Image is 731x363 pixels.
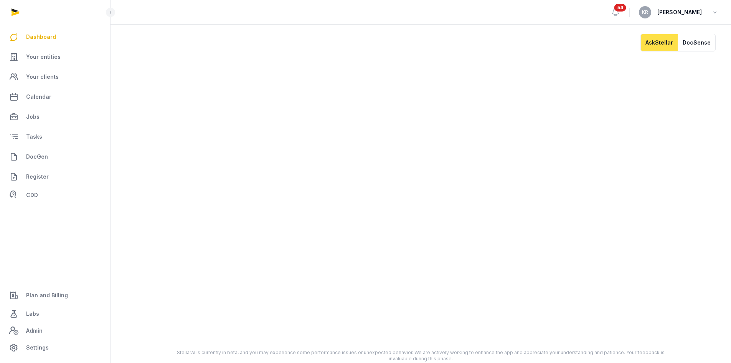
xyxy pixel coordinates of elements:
span: Admin [26,326,43,335]
span: Dashboard [26,32,56,41]
span: KR [642,10,648,15]
span: Tasks [26,132,42,141]
span: Register [26,172,49,181]
span: Plan and Billing [26,291,68,300]
a: DocGen [6,148,104,166]
a: Admin [6,323,104,338]
button: KR [639,6,651,18]
span: Labs [26,309,39,318]
a: Jobs [6,108,104,126]
span: Calendar [26,92,51,101]
span: DocGen [26,152,48,161]
a: Settings [6,338,104,357]
span: Jobs [26,112,40,121]
div: StellarAI is currently in beta, and you may experience some performance issues or unexpected beha... [173,350,669,362]
a: Your clients [6,68,104,86]
span: CDD [26,191,38,200]
a: Dashboard [6,28,104,46]
span: Your entities [26,52,61,61]
a: Tasks [6,128,104,146]
span: 54 [614,4,626,12]
span: Your clients [26,72,59,81]
span: Settings [26,343,49,352]
span: [PERSON_NAME] [657,8,702,17]
a: Your entities [6,48,104,66]
button: DocSense [678,34,716,51]
a: Register [6,167,104,186]
button: AskStellar [640,34,678,51]
a: Plan and Billing [6,286,104,305]
a: Calendar [6,88,104,106]
a: CDD [6,187,104,203]
a: Labs [6,305,104,323]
